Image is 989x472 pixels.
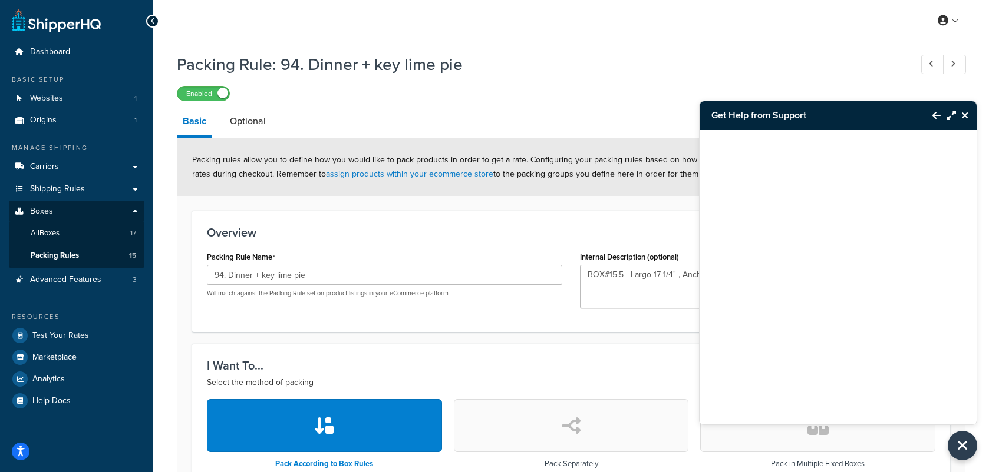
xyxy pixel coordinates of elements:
span: Test Your Rates [32,331,89,341]
a: Analytics [9,368,144,390]
span: Websites [30,94,63,104]
button: Close Resource Center [948,431,977,460]
li: Packing Rules [9,245,144,267]
li: Websites [9,88,144,109]
div: Basic Setup [9,75,144,85]
li: Boxes [9,201,144,268]
h3: Pack Separately [505,460,638,468]
span: Help Docs [32,396,71,406]
a: Dashboard [9,41,144,63]
a: Optional [224,107,272,135]
a: Packing Rules15 [9,245,144,267]
a: Next Record [943,55,966,74]
span: 1 [134,94,137,104]
a: Boxes [9,201,144,222]
a: Advanced Features3 [9,269,144,291]
span: Carriers [30,162,59,172]
span: 3 [133,275,137,285]
span: Origins [30,115,57,125]
label: Packing Rule Name [207,252,275,262]
a: Shipping Rules [9,178,144,200]
h3: Pack According to Box Rules [223,460,426,468]
span: Marketplace [32,353,77,363]
textarea: BOX#15.5 - Largo 17 1/4" , Ancho 11 3/4" , Alto 13" [580,265,935,308]
span: Advanced Features [30,275,101,285]
a: Help Docs [9,390,144,411]
button: Back to Resource Center [921,102,941,129]
button: Close Resource Center [956,108,977,122]
p: Will match against the Packing Rule set on product listings in your eCommerce platform [207,289,562,298]
a: Basic [177,107,212,138]
span: 17 [130,228,136,238]
a: Carriers [9,156,144,178]
a: Marketplace [9,347,144,368]
h3: I Want To... [207,359,935,372]
span: Packing Rules [31,251,79,261]
div: Manage Shipping [9,143,144,153]
a: AllBoxes17 [9,222,144,244]
span: 15 [129,251,136,261]
a: Previous Record [921,55,944,74]
h3: Overview [207,226,935,239]
a: Websites1 [9,88,144,109]
button: Maximize Resource Center [941,102,956,129]
span: Shipping Rules [30,184,85,194]
span: Dashboard [30,47,70,57]
h3: Get Help from Support [700,101,921,129]
a: Test Your Rates [9,325,144,346]
a: assign products within your ecommerce store [326,168,493,180]
iframe: Chat Widget [700,130,977,424]
div: Resources [9,312,144,322]
h3: Pack in Multiple Fixed Boxes [757,460,879,468]
label: Enabled [177,87,229,101]
span: 1 [134,115,137,125]
span: Packing rules allow you to define how you would like to pack products in order to get a rate. Con... [192,154,932,180]
h1: Packing Rule: 94. Dinner + key lime pie [177,53,899,76]
span: Analytics [32,374,65,384]
a: Origins1 [9,109,144,131]
li: Advanced Features [9,269,144,291]
span: All Boxes [31,228,60,238]
label: Internal Description (optional) [580,252,679,261]
li: Origins [9,109,144,131]
p: Select the method of packing [207,375,935,390]
span: Boxes [30,207,53,217]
